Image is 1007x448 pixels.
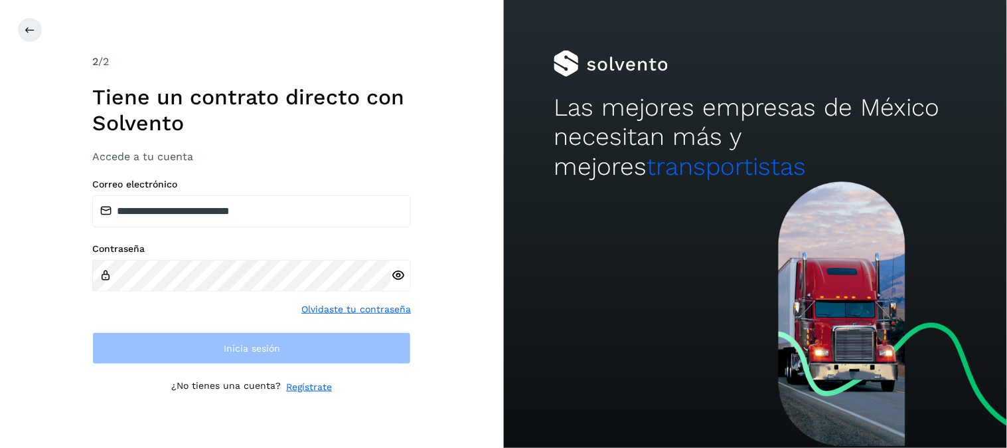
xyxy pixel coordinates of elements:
[92,55,98,68] span: 2
[647,152,806,181] span: transportistas
[92,54,411,70] div: /2
[301,302,411,316] a: Olvidaste tu contraseña
[286,380,332,394] a: Regístrate
[554,93,957,181] h2: Las mejores empresas de México necesitan más y mejores
[224,344,280,353] span: Inicia sesión
[92,84,411,136] h1: Tiene un contrato directo con Solvento
[92,150,411,163] h3: Accede a tu cuenta
[92,179,411,190] label: Correo electrónico
[92,243,411,255] label: Contraseña
[171,380,281,394] p: ¿No tienes una cuenta?
[92,332,411,364] button: Inicia sesión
